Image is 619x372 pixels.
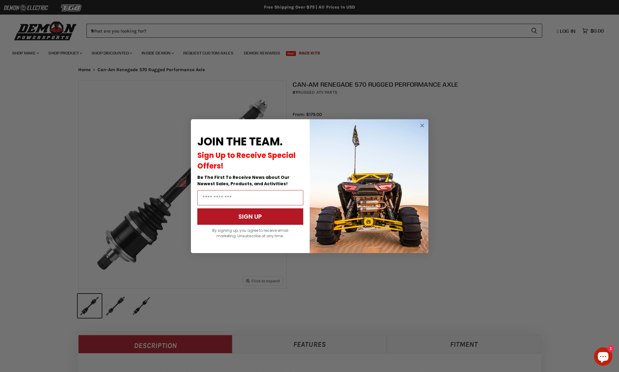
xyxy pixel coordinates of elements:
input: Email Address [197,190,303,205]
button: Close dialog [418,122,426,129]
span: JOIN THE TEAM. [197,134,283,149]
inbox-online-store-chat: Shopify online store chat [592,347,614,367]
span: By signing up, you agree to receive email marketing. Unsubscribe at any time. [212,228,288,238]
span: Be The First To Receive News about Our Newest Sales, Products, and Activities! [197,174,290,187]
img: a9095488-b6e7-41ba-879d-588abfab540b.jpeg [310,119,428,253]
span: Sign Up to Receive Special Offers! [197,150,296,171]
button: SIGN UP [197,208,303,225]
